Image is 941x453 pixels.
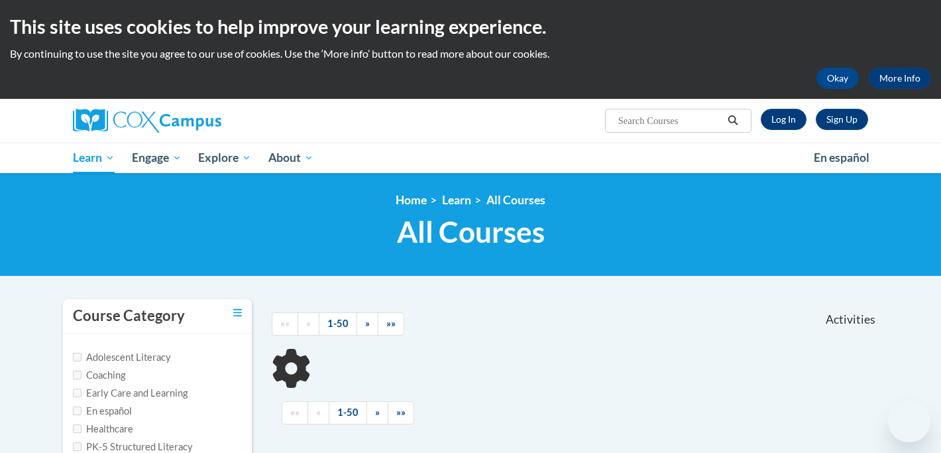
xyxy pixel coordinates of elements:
button: Search [723,113,743,129]
span: Activities [826,312,875,327]
span: Explore [198,150,251,166]
a: Toggle collapse [233,306,242,320]
span: All Courses [397,214,545,249]
p: By continuing to use the site you agree to our use of cookies. Use the ‘More info’ button to read... [10,46,931,61]
label: Adolescent Literacy [73,350,171,365]
span: Engage [132,150,182,166]
a: Home [396,193,427,207]
input: Checkbox for Options [73,424,82,433]
input: Checkbox for Options [73,371,82,379]
button: Okay [816,68,859,89]
span: »» [396,407,406,418]
input: Search Courses [617,113,723,129]
a: More Info [869,68,931,89]
a: End [388,401,414,424]
a: Explore [190,143,260,173]
a: Learn [442,193,471,207]
span: « [306,318,311,329]
a: En español [805,144,878,172]
label: Early Care and Learning [73,386,188,401]
a: Learn [64,143,123,173]
h3: Course Category [73,306,185,326]
a: 1-50 [329,401,367,424]
a: Previous [298,312,319,336]
span: About [268,150,313,166]
a: About [260,143,322,173]
label: En español [73,404,132,419]
a: Previous [307,401,329,424]
a: All Courses [486,193,545,207]
label: Coaching [73,368,125,383]
a: Next [357,312,378,336]
span: » [365,318,370,329]
span: « [316,407,321,418]
span: «« [290,407,300,418]
input: Checkbox for Options [73,407,82,415]
a: End [378,312,404,336]
span: »» [386,318,396,329]
span: Learn [73,150,115,166]
span: «« [280,318,290,329]
a: Register [816,109,868,130]
span: En español [814,151,869,164]
a: Begining [282,401,308,424]
a: Cox Campus [73,109,325,133]
label: Healthcare [73,422,133,436]
a: Begining [272,312,298,336]
input: Checkbox for Options [73,442,82,451]
a: 1-50 [319,312,357,336]
input: Checkbox for Options [73,389,82,397]
input: Checkbox for Options [73,353,82,361]
a: Engage [123,143,190,173]
span: » [375,407,380,418]
a: Next [366,401,388,424]
iframe: Button to launch messaging window [888,400,930,442]
img: Cox Campus [73,109,221,133]
h2: This site uses cookies to help improve your learning experience. [10,13,931,40]
div: Main menu [53,143,888,173]
a: Log In [761,109,806,130]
